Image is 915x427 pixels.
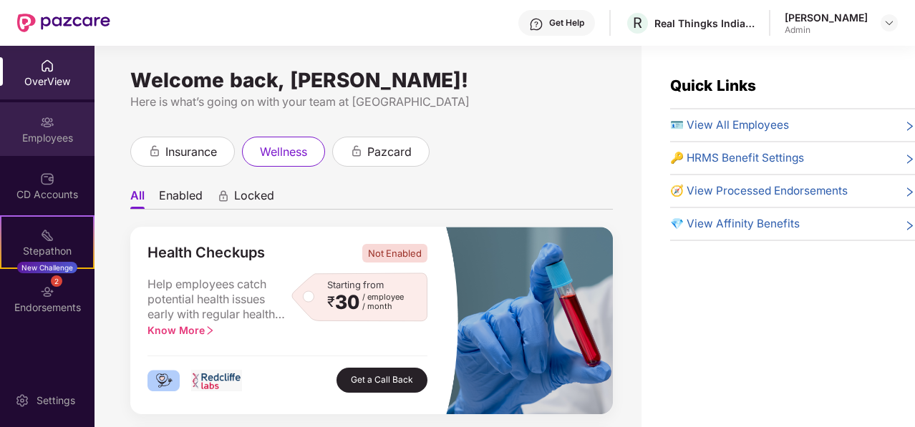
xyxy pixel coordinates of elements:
[40,228,54,242] img: svg+xml;base64,PHN2ZyB4bWxucz0iaHR0cDovL3d3dy53My5vcmcvMjAwMC9zdmciIHdpZHRoPSIyMSIgaGVpZ2h0PSIyMC...
[40,285,54,299] img: svg+xml;base64,PHN2ZyBpZD0iRW5kb3JzZW1lbnRzIiB4bWxucz0iaHR0cDovL3d3dy53My5vcmcvMjAwMC9zdmciIHdpZH...
[15,393,29,408] img: svg+xml;base64,PHN2ZyBpZD0iU2V0dGluZy0yMHgyMCIgeG1sbnM9Imh0dHA6Ly93d3cudzMub3JnLzIwMDAvc3ZnIiB3aW...
[367,143,412,161] span: pazcard
[670,182,848,200] span: 🧭 View Processed Endorsements
[40,172,54,186] img: svg+xml;base64,PHN2ZyBpZD0iQ0RfQWNjb3VudHMiIGRhdGEtbmFtZT0iQ0QgQWNjb3VudHMiIHhtbG5zPSJodHRwOi8vd3...
[785,11,868,24] div: [PERSON_NAME]
[362,302,404,311] span: / month
[785,24,868,36] div: Admin
[40,115,54,129] img: svg+xml;base64,PHN2ZyBpZD0iRW1wbG95ZWVzIiB4bWxucz0iaHR0cDovL3d3dy53My5vcmcvMjAwMC9zdmciIHdpZHRoPS...
[148,144,161,157] div: animation
[337,368,427,393] button: Get a Call Back
[159,188,203,209] li: Enabled
[147,244,265,262] span: Health Checkups
[904,218,915,232] span: right
[165,143,217,161] span: insurance
[670,77,756,94] span: Quick Links
[549,17,584,29] div: Get Help
[362,293,404,302] span: / employee
[191,370,243,391] img: logo
[205,325,215,335] span: right
[633,14,642,31] span: R
[327,296,335,308] span: ₹
[234,188,274,209] span: Locked
[883,17,895,29] img: svg+xml;base64,PHN2ZyBpZD0iRHJvcGRvd24tMzJ4MzIiIHhtbG5zPSJodHRwOi8vd3d3LnczLm9yZy8yMDAwL3N2ZyIgd2...
[17,14,110,32] img: New Pazcare Logo
[17,262,77,273] div: New Challenge
[670,215,800,232] span: 💎 View Affinity Benefits
[904,119,915,134] span: right
[147,370,180,391] img: logo
[670,149,804,167] span: 🔑 HRMS Benefit Settings
[130,93,613,111] div: Here is what’s going on with your team at [GEOGRAPHIC_DATA]
[529,17,543,31] img: svg+xml;base64,PHN2ZyBpZD0iSGVscC0zMngzMiIgeG1sbnM9Imh0dHA6Ly93d3cudzMub3JnLzIwMDAvc3ZnIiB3aWR0aD...
[147,324,215,336] span: Know More
[362,244,427,262] span: Not Enabled
[904,152,915,167] span: right
[1,244,93,258] div: Stepathon
[130,188,145,209] li: All
[217,190,230,202] div: animation
[130,74,613,86] div: Welcome back, [PERSON_NAME]!
[904,185,915,200] span: right
[260,143,307,161] span: wellness
[445,227,613,414] img: masked_image
[147,277,291,323] span: Help employees catch potential health issues early with regular health checkups. Show your team y...
[51,275,62,287] div: 2
[335,293,359,311] span: 30
[654,16,755,30] div: Real Thingks India Private Limited
[32,393,79,408] div: Settings
[327,279,384,290] span: Starting from
[670,117,789,134] span: 🪪 View All Employees
[350,144,363,157] div: animation
[40,59,54,73] img: svg+xml;base64,PHN2ZyBpZD0iSG9tZSIgeG1sbnM9Imh0dHA6Ly93d3cudzMub3JnLzIwMDAvc3ZnIiB3aWR0aD0iMjAiIG...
